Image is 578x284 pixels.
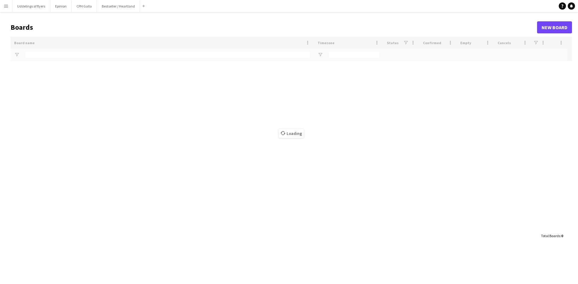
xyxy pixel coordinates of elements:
span: Loading [279,129,304,138]
span: Total Boards [541,234,560,238]
h1: Boards [11,23,537,32]
button: Epinion [50,0,72,12]
button: Bestseller / Heartland [97,0,140,12]
span: 0 [561,234,563,238]
button: Uddelings af flyers [12,0,50,12]
button: CPH Galla [72,0,97,12]
a: New Board [537,21,572,33]
div: : [541,230,563,242]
